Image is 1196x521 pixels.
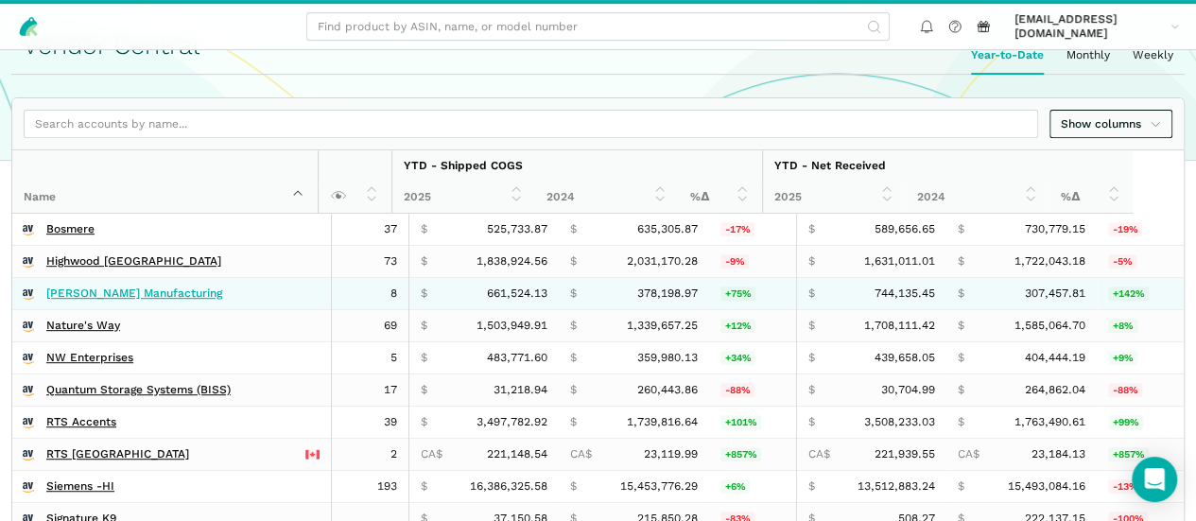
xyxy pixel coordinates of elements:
span: 31,218.94 [494,383,547,397]
span: 23,119.99 [644,447,698,461]
th: 2024: activate to sort column ascending [906,182,1049,214]
span: 307,457.81 [1025,287,1085,301]
span: [EMAIL_ADDRESS][DOMAIN_NAME] [1014,12,1165,41]
span: 2,031,170.28 [627,254,698,269]
td: -17.25% [709,214,796,246]
span: +75% [720,287,755,301]
a: Show columns [1049,110,1172,138]
a: Siemens -HI [46,479,114,494]
span: $ [958,287,964,301]
span: $ [570,415,577,429]
a: [EMAIL_ADDRESS][DOMAIN_NAME] [1009,9,1185,43]
span: $ [808,222,815,236]
td: 857.29% [1097,439,1184,471]
span: 525,733.87 [487,222,547,236]
span: -88% [1108,383,1142,397]
span: +142% [1108,287,1149,301]
ui-tab: Weekly [1121,37,1185,74]
span: $ [570,287,577,301]
span: $ [808,319,815,333]
span: $ [421,254,427,269]
span: $ [421,287,427,301]
span: CA$ [958,447,979,461]
span: +857% [720,447,761,461]
td: 8.71% [1097,342,1184,374]
span: 30,704.99 [881,383,935,397]
ui-tab: Monthly [1055,37,1121,74]
span: 16,386,325.58 [470,479,547,494]
span: 264,862.04 [1025,383,1085,397]
span: +857% [1108,447,1149,461]
span: $ [570,479,577,494]
span: 260,443.86 [637,383,698,397]
img: 243-canada-6dcbff6b5ddfbc3d576af9e026b5d206327223395eaa30c1e22b34077c083801.svg [305,447,320,461]
td: 34.39% [709,342,796,374]
td: 8 [332,278,409,310]
span: 359,980.13 [637,351,698,365]
span: $ [958,222,964,236]
span: +9% [1108,351,1137,365]
span: 1,585,064.70 [1014,319,1085,333]
a: Nature's Way [46,319,120,333]
th: Name : activate to sort column descending [12,150,318,214]
span: $ [958,383,964,397]
a: Quantum Storage Systems (BISS) [46,383,231,397]
span: $ [570,351,577,365]
th: %Δ: activate to sort column ascending [1049,182,1133,214]
span: 404,444.19 [1025,351,1085,365]
input: Find product by ASIN, name, or model number [306,12,890,41]
td: -12.78% [1097,471,1184,503]
strong: YTD - Net Received [774,159,886,172]
span: +8% [1108,319,1137,333]
span: 1,763,490.61 [1014,415,1085,429]
span: 635,305.87 [637,222,698,236]
a: RTS Accents [46,415,116,429]
span: $ [421,415,427,429]
td: 6.03% [709,471,796,503]
td: -88.41% [1097,374,1184,407]
span: -17% [720,222,754,236]
span: 1,708,111.42 [864,319,935,333]
td: 193 [332,471,409,503]
a: NW Enterprises [46,351,133,365]
span: CA$ [421,447,442,461]
td: 37 [332,214,409,246]
span: 221,148.54 [487,447,547,461]
td: 98.94% [1097,407,1184,439]
span: $ [808,383,815,397]
span: +99% [1108,415,1143,429]
span: 661,524.13 [487,287,547,301]
td: 5 [332,342,409,374]
span: $ [958,254,964,269]
span: -13% [1108,479,1142,494]
span: $ [958,415,964,429]
span: 1,838,924.56 [477,254,547,269]
td: 142.03% [1097,278,1184,310]
strong: YTD - Shipped COGS [404,159,523,172]
span: -5% [1108,254,1136,269]
span: 3,497,782.92 [477,415,547,429]
span: $ [958,319,964,333]
span: $ [570,383,577,397]
span: $ [808,254,815,269]
span: 1,339,657.25 [627,319,698,333]
span: $ [808,287,815,301]
td: 17 [332,374,409,407]
span: +101% [720,415,761,429]
span: -19% [1108,222,1142,236]
th: 2025: activate to sort column ascending [391,182,535,214]
td: -19.31% [1097,214,1184,246]
td: 2 [332,439,409,471]
td: 73 [332,246,409,278]
span: $ [421,319,427,333]
span: 13,512,883.24 [858,479,935,494]
span: +6% [720,479,750,494]
span: 483,771.60 [487,351,547,365]
span: $ [421,351,427,365]
a: Bosmere [46,222,95,236]
th: %Δ: activate to sort column ascending [679,182,762,214]
td: -88.01% [709,374,796,407]
span: 221,939.55 [875,447,935,461]
span: -9% [720,254,749,269]
span: 3,508,233.03 [864,415,935,429]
